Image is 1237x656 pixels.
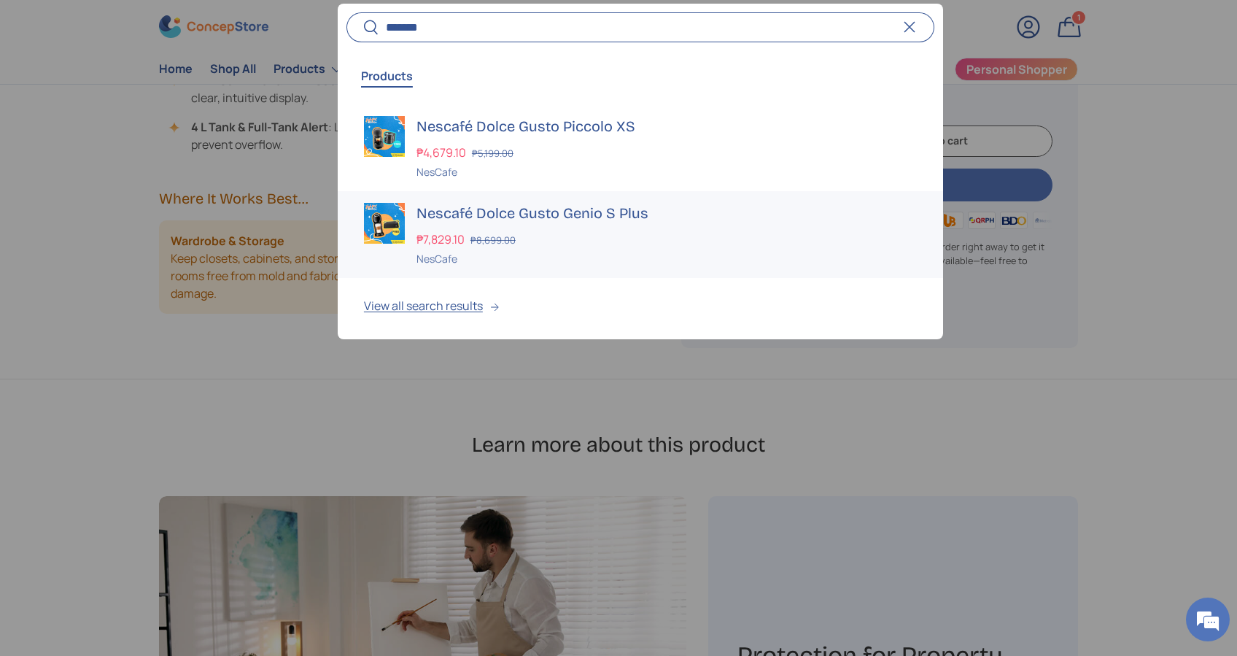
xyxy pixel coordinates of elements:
[416,251,917,266] div: NesCafe
[361,59,413,93] button: Products
[470,234,516,247] s: ₱8,699.00
[416,144,470,161] strong: ₱4,679.10
[239,7,274,42] div: Minimize live chat window
[7,398,278,449] textarea: Type your message and hit 'Enter'
[338,191,943,278] a: Nescafé Dolce Gusto Genio S Plus ₱7,829.10 ₱8,699.00 NesCafe
[338,104,943,191] a: Nescafé Dolce Gusto Piccolo XS ₱4,679.10 ₱5,199.00 NesCafe
[416,203,917,223] h3: Nescafé Dolce Gusto Genio S Plus
[76,82,245,101] div: Chat with us now
[338,278,943,339] button: View all search results
[416,164,917,180] div: NesCafe
[416,116,917,136] h3: Nescafé Dolce Gusto Piccolo XS
[416,231,468,247] strong: ₱7,829.10
[85,184,201,331] span: We're online!
[472,147,513,160] s: ₱5,199.00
